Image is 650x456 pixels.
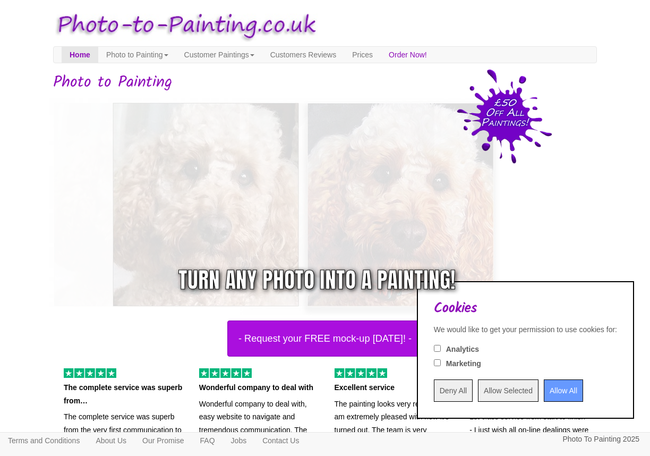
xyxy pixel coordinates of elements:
[544,379,583,402] input: Allow All
[446,358,481,369] label: Marketing
[178,264,456,296] div: Turn any photo into a painting!
[344,47,381,63] a: Prices
[98,47,176,63] a: Photo to Painting
[48,5,320,46] img: Photo to Painting
[199,368,252,378] img: 5 of out 5 stars
[64,368,116,378] img: 5 of out 5 stars
[62,47,98,63] a: Home
[478,379,538,402] input: Allow Selected
[446,344,479,354] label: Analytics
[176,47,262,63] a: Customer Paintings
[262,47,344,63] a: Customers Reviews
[457,69,552,164] img: 50 pound price drop
[53,74,597,91] h1: Photo to Painting
[434,324,617,335] div: We would like to get your permission to use cookies for:
[227,320,423,357] button: - Request your FREE mock-up [DATE]! -
[199,381,319,394] p: Wonderful company to deal with
[64,381,183,407] p: The complete service was superb from…
[434,379,473,402] input: Deny All
[335,381,454,394] p: Excellent service
[381,47,435,63] a: Order Now!
[223,433,255,449] a: Jobs
[104,94,502,315] img: monty-small.jpg
[434,301,617,316] h2: Cookies
[192,433,223,449] a: FAQ
[45,94,443,315] img: Oil painting of a dog
[562,433,639,446] p: Photo To Painting 2025
[254,433,307,449] a: Contact Us
[134,433,192,449] a: Our Promise
[88,433,134,449] a: About Us
[335,368,387,378] img: 5 of out 5 stars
